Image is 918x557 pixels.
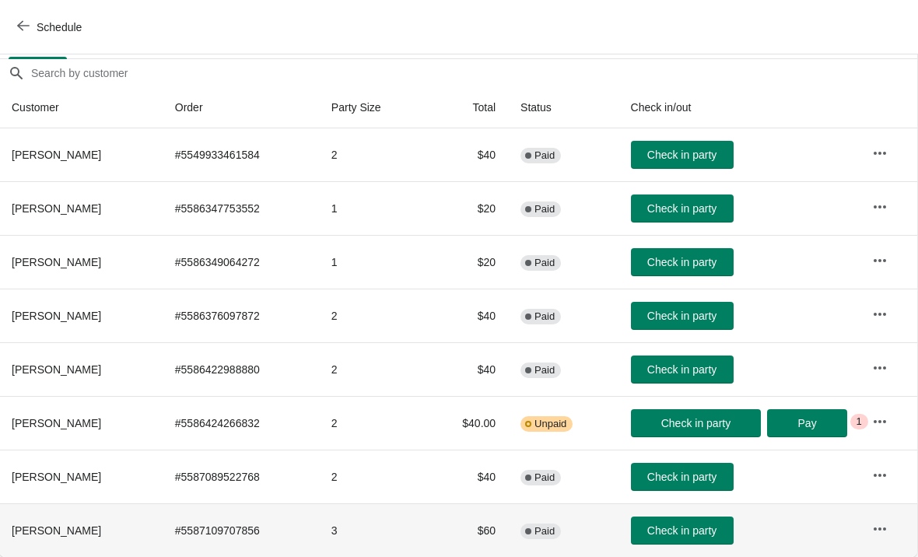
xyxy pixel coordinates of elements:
th: Check in/out [618,87,860,128]
span: Paid [534,525,555,538]
button: Check in party [631,302,734,330]
span: [PERSON_NAME] [12,524,101,537]
span: Paid [534,310,555,323]
td: $40 [425,128,508,181]
td: # 5549933461584 [163,128,319,181]
th: Order [163,87,319,128]
td: $20 [425,181,508,235]
span: 1 [857,415,862,428]
td: $40 [425,450,508,503]
button: Check in party [631,194,734,222]
td: 2 [319,396,426,450]
span: [PERSON_NAME] [12,471,101,483]
td: 3 [319,503,426,557]
span: Check in party [647,310,717,322]
td: 2 [319,342,426,396]
span: Pay [798,417,817,429]
td: # 5587089522768 [163,450,319,503]
td: # 5587109707856 [163,503,319,557]
button: Check in party [631,517,734,545]
span: [PERSON_NAME] [12,149,101,161]
span: [PERSON_NAME] [12,256,101,268]
td: $40 [425,342,508,396]
span: Check in party [647,202,717,215]
th: Total [425,87,508,128]
span: Check in party [647,256,717,268]
td: 2 [319,450,426,503]
button: Check in party [631,463,734,491]
button: Pay [767,409,846,437]
th: Party Size [319,87,426,128]
button: Check in party [631,409,762,437]
td: # 5586424266832 [163,396,319,450]
span: [PERSON_NAME] [12,417,101,429]
td: $20 [425,235,508,289]
span: Paid [534,149,555,162]
button: Check in party [631,141,734,169]
span: Check in party [647,524,717,537]
span: Paid [534,364,555,377]
td: # 5586422988880 [163,342,319,396]
span: Unpaid [534,418,566,430]
span: Paid [534,257,555,269]
button: Check in party [631,248,734,276]
span: Paid [534,471,555,484]
span: Check in party [647,471,717,483]
span: Check in party [661,417,731,429]
span: Schedule [37,21,82,33]
td: # 5586376097872 [163,289,319,342]
th: Status [508,87,618,128]
span: Paid [534,203,555,215]
td: $60 [425,503,508,557]
span: [PERSON_NAME] [12,310,101,322]
input: Search by customer [30,59,917,87]
td: # 5586347753552 [163,181,319,235]
span: Check in party [647,149,717,161]
td: $40.00 [425,396,508,450]
span: Check in party [647,363,717,376]
td: 1 [319,181,426,235]
button: Check in party [631,356,734,384]
td: 2 [319,289,426,342]
td: 2 [319,128,426,181]
span: [PERSON_NAME] [12,202,101,215]
td: $40 [425,289,508,342]
td: # 5586349064272 [163,235,319,289]
button: Schedule [8,13,94,41]
span: [PERSON_NAME] [12,363,101,376]
td: 1 [319,235,426,289]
